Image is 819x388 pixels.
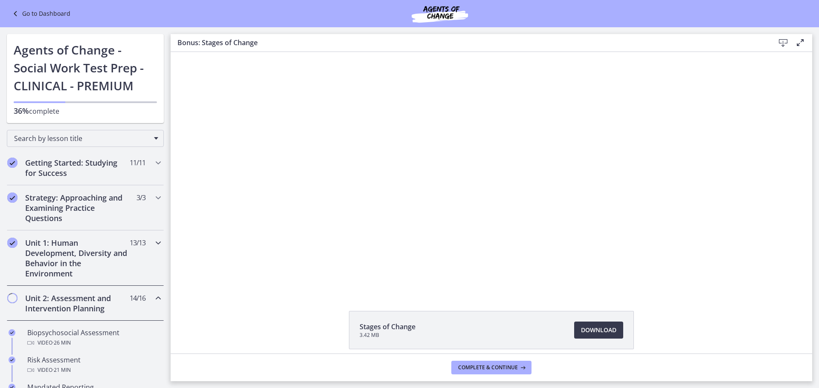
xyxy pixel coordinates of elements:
div: Risk Assessment [27,355,160,375]
span: Complete & continue [458,364,518,371]
span: · 21 min [52,365,71,375]
i: Completed [7,193,17,203]
h2: Getting Started: Studying for Success [25,158,129,178]
h2: Strategy: Approaching and Examining Practice Questions [25,193,129,223]
span: 14 / 16 [130,293,145,303]
i: Completed [9,329,15,336]
iframe: Video Lesson [171,52,812,291]
span: 3.42 MB [360,332,415,339]
div: Video [27,338,160,348]
img: Agents of Change [389,3,491,24]
div: Search by lesson title [7,130,164,147]
span: Download [581,325,616,335]
h3: Bonus: Stages of Change [177,37,761,48]
span: 11 / 11 [130,158,145,168]
h2: Unit 1: Human Development, Diversity and Behavior in the Environment [25,238,129,279]
i: Completed [7,158,17,168]
button: Complete & continue [451,361,531,374]
span: 36% [14,106,29,116]
div: Video [27,365,160,375]
h2: Unit 2: Assessment and Intervention Planning [25,293,129,313]
h1: Agents of Change - Social Work Test Prep - CLINICAL - PREMIUM [14,41,157,95]
span: Stages of Change [360,322,415,332]
span: Search by lesson title [14,134,150,143]
div: Biopsychosocial Assessment [27,328,160,348]
i: Completed [9,356,15,363]
a: Go to Dashboard [10,9,70,19]
span: 3 / 3 [136,193,145,203]
a: Download [574,322,623,339]
p: complete [14,106,157,116]
span: 13 / 13 [130,238,145,248]
i: Completed [7,238,17,248]
span: · 26 min [52,338,71,348]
